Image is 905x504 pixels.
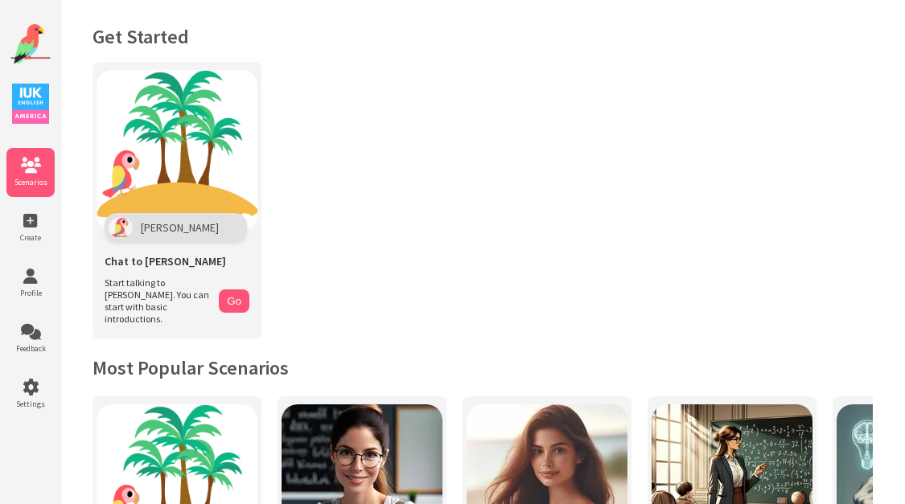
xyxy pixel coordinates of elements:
[10,24,51,64] img: Website Logo
[93,355,873,380] h2: Most Popular Scenarios
[6,288,55,298] span: Profile
[93,24,873,49] h1: Get Started
[219,289,249,313] button: Go
[97,70,257,231] img: Chat with Polly
[141,220,219,235] span: [PERSON_NAME]
[12,84,49,124] img: IUK Logo
[6,399,55,409] span: Settings
[6,232,55,243] span: Create
[105,254,226,268] span: Chat to [PERSON_NAME]
[109,217,133,238] img: Polly
[105,277,211,325] span: Start talking to [PERSON_NAME]. You can start with basic introductions.
[6,177,55,187] span: Scenarios
[6,343,55,354] span: Feedback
